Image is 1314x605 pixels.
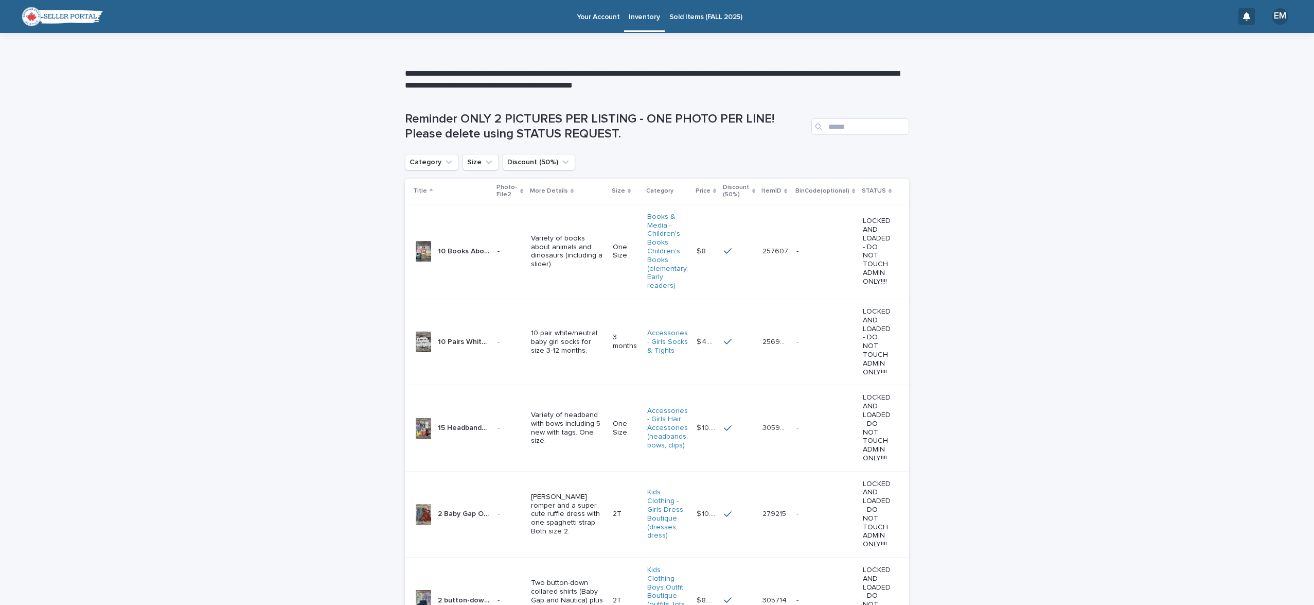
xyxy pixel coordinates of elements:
[498,338,523,347] p: -
[405,471,909,557] tr: 2 Baby Gap Outfit: Dress and Romper 2T2 Baby Gap Outfit: Dress and Romper 2T -[PERSON_NAME] rompe...
[438,594,491,605] p: 2 button-down shirts from Baby Gap and Nautica plus dark wash jeans 2T
[498,424,523,433] p: -
[697,508,718,518] p: $ 10.00
[863,480,893,549] p: LOCKED AND LOADED - DO NOT TOUCH ADMIN ONLY!!!!
[646,185,673,197] p: Category
[531,234,605,269] p: Variety of books about animals and dinosaurs (including a slider).
[405,154,458,170] button: Category
[647,407,688,450] a: Accessories - Girls Hair Accessories (headbands, bows, clips)
[496,182,518,201] p: Photo-File2
[862,185,886,197] p: STATUS
[796,508,801,518] p: -
[762,508,788,518] p: 279215
[697,594,718,605] p: $ 8.00
[796,336,801,347] p: -
[796,594,801,605] p: -
[613,420,639,437] p: One Size
[405,299,909,385] tr: 10 Pairs White Socks 3 months10 Pairs White Socks 3 months -10 pair white/neutral baby girl socks...
[405,385,909,471] tr: 15 Headbands With Bows One Size15 Headbands With Bows One Size -Variety of headband with bows inc...
[438,336,491,347] p: 10 Pairs White Socks 3 months
[863,307,893,376] p: LOCKED AND LOADED - DO NOT TOUCH ADMIN ONLY!!!!
[647,329,688,355] a: Accessories - Girls Socks & Tights
[405,112,807,142] h1: Reminder ONLY 2 PICTURES PER LISTING - ONE PHOTO PER LINE! Please delete using STATUS REQUEST.
[438,245,491,256] p: 10 Books About Animals and Dinosaurs One Size
[613,243,639,261] p: One Size
[531,493,605,536] p: [PERSON_NAME] romper and a super cute ruffle dress with one spaghetti strap. Both size 2.
[697,422,718,433] p: $ 10.00
[647,213,688,290] a: Books & Media - Children's Books Children's Books (elementary, Early readers)
[498,596,523,605] p: -
[405,204,909,299] tr: 10 Books About Animals and Dinosaurs One Size10 Books About Animals and Dinosaurs One Size -Varie...
[503,154,575,170] button: Discount (50%)
[531,329,605,355] p: 10 pair white/neutral baby girl socks for size 3-12 months.
[696,185,711,197] p: Price
[463,154,499,170] button: Size
[612,185,625,197] p: Size
[762,336,790,347] p: 256947
[795,185,849,197] p: BinCode(optional)
[21,6,103,27] img: Wxgr8e0QTxOLugcwBcqd
[762,245,790,256] p: 257607
[498,247,523,256] p: -
[762,422,790,433] p: 305936
[531,411,605,445] p: Variety of headband with bows including 5 new with tags. One size.
[796,245,801,256] p: -
[647,488,688,540] a: Kids Clothing - Girls Dress, Boutique (dresses, dress)
[613,333,639,351] p: 3 months
[723,182,750,201] p: Discount (50%)
[697,336,718,347] p: $ 4.00
[761,185,782,197] p: ItemID
[1272,8,1288,25] div: EM
[697,245,718,256] p: $ 8.00
[796,422,801,433] p: -
[762,594,789,605] p: 305714
[498,510,523,518] p: -
[413,185,427,197] p: Title
[863,217,893,286] p: LOCKED AND LOADED - DO NOT TOUCH ADMIN ONLY!!!!
[863,393,893,462] p: LOCKED AND LOADED - DO NOT TOUCH ADMIN ONLY!!!!
[438,422,491,433] p: 15 Headbands With Bows One Size
[613,596,639,605] p: 2T
[438,508,491,518] p: 2 Baby Gap Outfit: Dress and Romper 2T
[811,118,909,135] input: Search
[530,185,568,197] p: More Details
[613,510,639,518] p: 2T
